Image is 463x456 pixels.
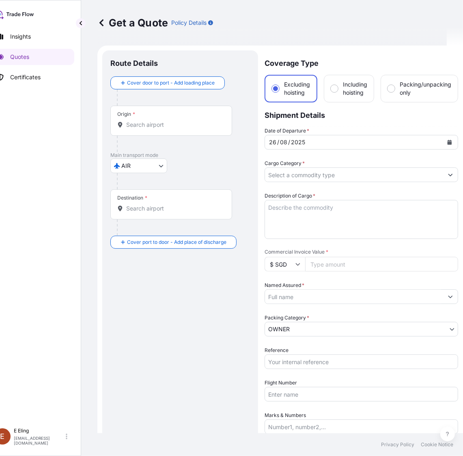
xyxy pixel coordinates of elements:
[265,192,315,200] label: Description of Cargo
[265,314,309,322] span: Packing Category
[265,159,305,167] label: Cargo Category
[14,428,64,434] p: E Eling
[127,79,215,87] span: Cover door to port - Add loading place
[110,59,158,68] p: Route Details
[265,419,458,434] input: Number1, number2,...
[331,85,338,92] input: Including hoisting
[171,19,207,27] p: Policy Details
[290,137,306,147] div: year,
[272,85,279,92] input: Excluding hoisting
[265,127,309,135] span: Date of Departure
[127,238,226,246] span: Cover port to door - Add place of discharge
[268,137,277,147] div: day,
[265,167,443,182] input: Select a commodity type
[117,195,147,201] div: Destination
[0,432,5,441] span: E
[265,50,458,75] p: Coverage Type
[443,136,456,149] button: Calendar
[305,257,458,271] input: Type amount
[381,441,414,448] a: Privacy Policy
[121,162,131,170] span: AIR
[117,111,135,117] div: Origin
[265,322,458,337] button: OWNER
[265,411,306,419] label: Marks & Numbers
[10,33,31,41] p: Insights
[110,152,250,159] p: Main transport mode
[110,76,225,89] button: Cover door to port - Add loading place
[277,137,279,147] div: /
[10,53,29,61] p: Quotes
[265,354,458,369] input: Your internal reference
[265,387,458,402] input: Enter name
[265,281,304,289] label: Named Assured
[421,441,453,448] a: Cookie Notice
[110,159,167,173] button: Select transport
[265,346,289,354] label: Reference
[400,80,451,97] span: Packing/unpacking only
[284,80,310,97] span: Excluding hoisting
[97,16,168,29] p: Get a Quote
[343,80,367,97] span: Including hoisting
[126,204,222,213] input: Destination
[265,289,443,304] input: Full name
[388,85,395,92] input: Packing/unpacking only
[279,137,288,147] div: month,
[265,102,458,127] p: Shipment Details
[443,289,458,304] button: Show suggestions
[268,325,290,333] span: OWNER
[14,436,64,445] p: [EMAIL_ADDRESS][DOMAIN_NAME]
[10,73,41,81] p: Certificates
[443,167,458,182] button: Show suggestions
[265,249,458,255] span: Commercial Invoice Value
[288,137,290,147] div: /
[110,236,237,249] button: Cover port to door - Add place of discharge
[126,121,222,129] input: Origin
[265,379,297,387] label: Flight Number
